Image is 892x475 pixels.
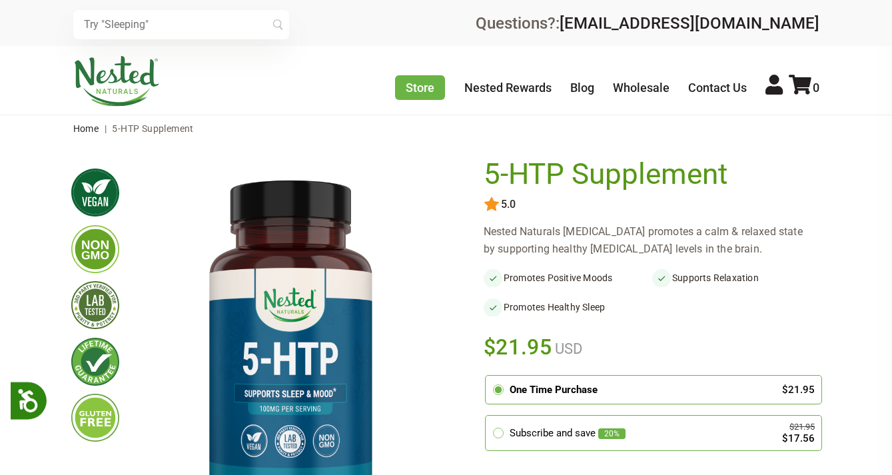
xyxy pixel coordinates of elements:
[484,332,552,362] span: $21.95
[73,56,160,107] img: Nested Naturals
[652,268,821,287] li: Supports Relaxation
[500,199,516,211] span: 5.0
[484,268,652,287] li: Promotes Positive Moods
[101,123,110,134] span: |
[484,158,814,191] h1: 5-HTP Supplement
[560,14,819,33] a: [EMAIL_ADDRESS][DOMAIN_NAME]
[688,81,747,95] a: Contact Us
[73,115,819,142] nav: breadcrumbs
[73,10,289,39] input: Try "Sleeping"
[464,81,552,95] a: Nested Rewards
[484,298,652,316] li: Promotes Healthy Sleep
[73,123,99,134] a: Home
[395,75,445,100] a: Store
[813,81,819,95] span: 0
[71,225,119,273] img: gmofree
[552,340,582,357] span: USD
[71,338,119,386] img: lifetimeguarantee
[570,81,594,95] a: Blog
[484,223,821,258] div: Nested Naturals [MEDICAL_DATA] promotes a calm & relaxed state by supporting healthy [MEDICAL_DAT...
[613,81,669,95] a: Wholesale
[112,123,193,134] span: 5-HTP Supplement
[71,169,119,217] img: vegan
[789,81,819,95] a: 0
[484,197,500,213] img: star.svg
[71,281,119,329] img: thirdpartytested
[476,15,819,31] div: Questions?:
